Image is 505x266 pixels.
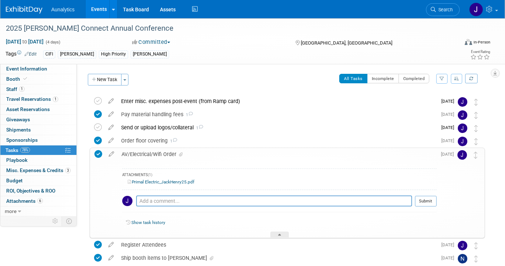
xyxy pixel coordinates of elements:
span: Event Information [6,66,47,72]
a: Misc. Expenses & Credits3 [0,166,76,175]
a: Primal Electric_JackHenry25.pdf [128,179,194,185]
div: Ship booth items to [PERSON_NAME] [117,252,437,264]
span: [DATE] [441,99,458,104]
span: 1 [168,139,177,144]
button: Incomplete [367,74,399,83]
div: Pay material handling fees [117,108,437,121]
span: Travel Reservations [6,96,58,102]
span: Search [436,7,453,12]
span: [DATE] [441,112,458,117]
div: Event Rating [470,50,490,54]
img: Julie Grisanti-Cieslak [122,196,132,206]
img: Format-Inperson.png [465,39,472,45]
i: Move task [474,99,478,106]
img: Julie Grisanti-Cieslak [458,123,467,133]
span: Giveaways [6,117,30,122]
a: more [0,206,76,216]
button: Submit [415,196,437,207]
div: [PERSON_NAME] [131,50,169,58]
img: Julie Grisanti-Cieslak [458,137,467,146]
span: Staff [6,86,25,92]
i: Booth reservation complete [23,77,27,81]
span: (4 days) [45,40,60,45]
a: Tasks78% [0,145,76,155]
div: In-Person [473,39,490,45]
a: edit [105,124,117,131]
a: Shipments [0,125,76,135]
td: Toggle Event Tabs [62,216,77,226]
span: ROI, Objectives & ROO [6,188,55,194]
a: edit [105,98,117,104]
td: Personalize Event Tab Strip [49,216,62,226]
span: 1 [19,86,25,92]
span: Booth [6,76,29,82]
div: Register Attendees [117,239,437,251]
a: edit [105,111,117,118]
div: ATTACHMENTS [122,172,437,179]
span: Tasks [5,147,30,153]
button: All Tasks [339,74,367,83]
i: Move task [474,242,478,249]
span: more [5,208,16,214]
span: Playbook [6,157,27,163]
td: Tags [5,50,37,58]
img: Julie Grisanti-Cieslak [458,110,467,120]
div: [PERSON_NAME] [58,50,96,58]
a: edit [105,242,117,248]
a: Search [426,3,460,16]
button: Committed [130,38,173,46]
span: [DATE] [441,125,458,130]
a: edit [105,255,117,261]
span: Misc. Expenses & Credits [6,167,71,173]
div: Send or upload logos/collateral [117,121,437,134]
img: Nick Vila [458,254,467,263]
a: Booth [0,74,76,84]
div: High Priority [99,50,128,58]
a: edit [105,137,117,144]
span: Sponsorships [6,137,38,143]
span: Budget [6,178,23,183]
a: edit [105,151,118,157]
a: Budget [0,176,76,186]
span: 1 [183,113,193,117]
span: [DATE] [441,242,458,247]
div: CIFI [43,50,55,58]
div: Enter misc. expenses post-event (from Ramp card) [117,95,437,107]
a: Show task history [131,220,165,225]
span: Aunalytics [51,7,75,12]
a: Event Information [0,64,76,74]
div: Event Format [419,38,490,49]
a: Staff1 [0,84,76,94]
img: Julie Grisanti-Cieslak [458,241,467,250]
span: 6 [37,198,43,204]
img: Julie Grisanti-Cieslak [457,150,467,160]
img: Julie Grisanti-Cieslak [469,3,483,16]
a: Edit [25,52,37,57]
a: Giveaways [0,115,76,125]
i: Move task [474,112,478,119]
i: Move task [474,138,478,145]
span: 3 [65,168,71,173]
i: Move task [474,255,478,262]
a: Playbook [0,155,76,165]
i: Move task [474,152,478,159]
span: [DATE] [441,255,458,261]
span: 78% [20,147,30,153]
a: Sponsorships [0,135,76,145]
img: ExhibitDay [6,6,42,14]
span: 1 [53,96,58,102]
span: Shipments [6,127,31,133]
span: (1) [148,173,152,177]
a: Refresh [465,74,478,83]
span: [GEOGRAPHIC_DATA], [GEOGRAPHIC_DATA] [301,40,392,46]
div: AV/Electrical/Wifi Order [118,148,437,160]
button: New Task [88,74,121,85]
img: Julie Grisanti-Cieslak [458,97,467,107]
a: Asset Reservations [0,104,76,114]
span: 1 [194,126,203,130]
span: Asset Reservations [6,106,50,112]
a: ROI, Objectives & ROO [0,186,76,196]
span: Attachments [6,198,43,204]
button: Completed [399,74,430,83]
span: [DATE] [DATE] [5,38,44,45]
